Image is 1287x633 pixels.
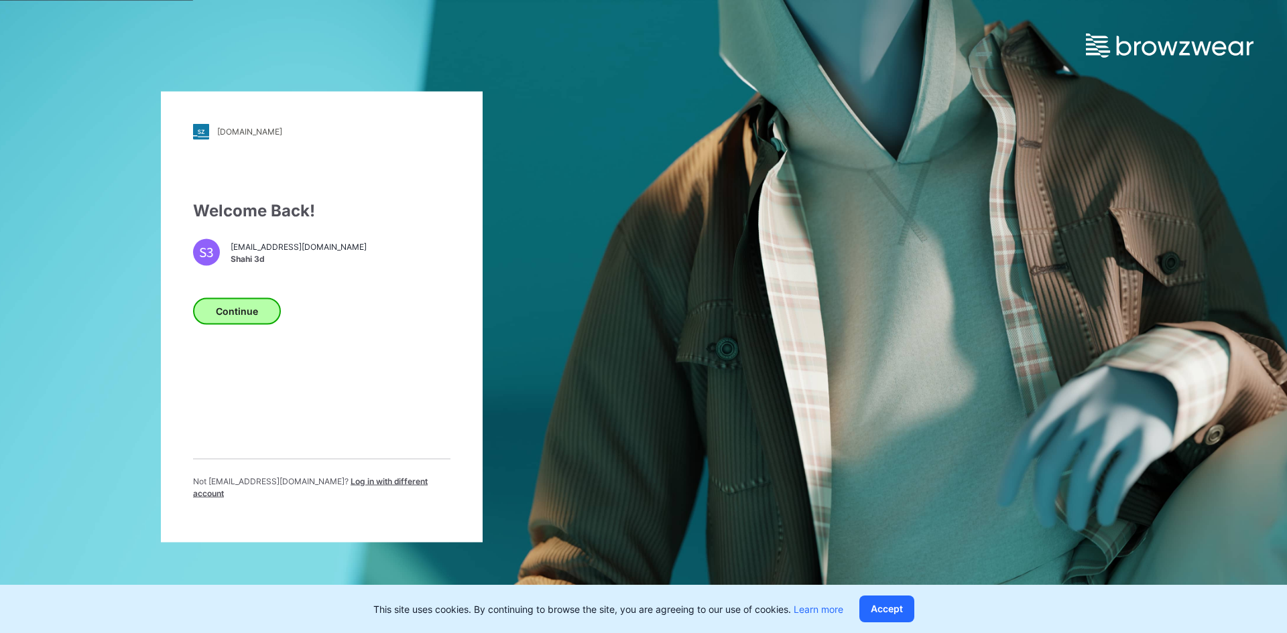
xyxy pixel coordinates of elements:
[193,238,220,265] div: S3
[217,127,282,137] div: [DOMAIN_NAME]
[193,123,450,139] a: [DOMAIN_NAME]
[794,604,843,615] a: Learn more
[193,297,281,324] button: Continue
[373,602,843,616] p: This site uses cookies. By continuing to browse the site, you are agreeing to our use of cookies.
[859,595,914,622] button: Accept
[193,198,450,222] div: Welcome Back!
[193,123,209,139] img: stylezone-logo.562084cfcfab977791bfbf7441f1a819.svg
[193,475,450,499] p: Not [EMAIL_ADDRESS][DOMAIN_NAME] ?
[231,253,367,265] span: Shahi 3d
[231,241,367,253] span: [EMAIL_ADDRESS][DOMAIN_NAME]
[1086,33,1253,58] img: browzwear-logo.e42bd6dac1945053ebaf764b6aa21510.svg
